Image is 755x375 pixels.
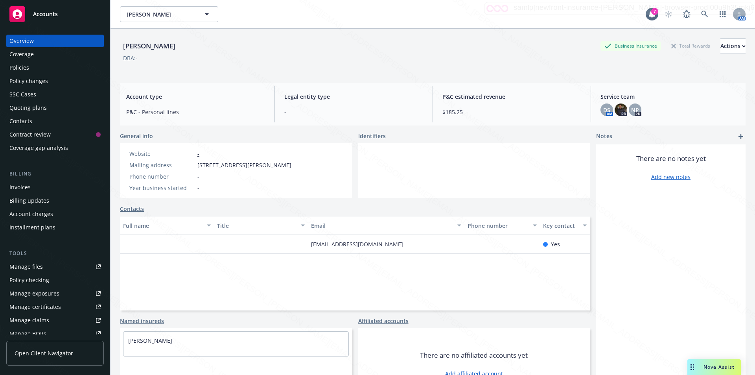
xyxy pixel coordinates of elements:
div: Business Insurance [600,41,661,51]
div: Overview [9,35,34,47]
span: - [217,240,219,248]
span: - [284,108,423,116]
a: Invoices [6,181,104,194]
a: Coverage [6,48,104,61]
span: $185.25 [442,108,581,116]
div: Actions [720,39,746,54]
div: Mailing address [129,161,194,169]
a: Contract review [6,128,104,141]
img: photo [615,103,627,116]
a: Policy checking [6,274,104,286]
a: Account charges [6,208,104,220]
div: Total Rewards [667,41,714,51]
div: Policy changes [9,75,48,87]
a: Contacts [120,205,144,213]
span: NP [631,106,639,114]
a: Contacts [6,115,104,127]
div: Quoting plans [9,102,47,114]
a: Billing updates [6,194,104,207]
div: 7 [651,8,658,15]
div: Manage files [9,260,43,273]
span: Account type [126,92,265,101]
button: Title [214,216,308,235]
div: Phone number [468,222,528,230]
div: Invoices [9,181,31,194]
span: Accounts [33,11,58,17]
span: General info [120,132,153,140]
span: [PERSON_NAME] [127,10,195,18]
div: Coverage gap analysis [9,142,68,154]
div: Manage certificates [9,301,61,313]
div: Manage claims [9,314,49,327]
a: add [736,132,746,141]
a: Accounts [6,3,104,25]
div: Phone number [129,172,194,181]
a: Affiliated accounts [358,317,409,325]
a: Add new notes [651,173,691,181]
button: Key contact [540,216,590,235]
div: Contacts [9,115,32,127]
a: [PERSON_NAME] [128,337,172,344]
span: Open Client Navigator [15,349,73,357]
div: Drag to move [687,359,697,375]
button: [PERSON_NAME] [120,6,218,22]
a: Manage claims [6,314,104,327]
a: Installment plans [6,221,104,234]
span: P&C - Personal lines [126,108,265,116]
a: Switch app [715,6,731,22]
a: Policies [6,61,104,74]
span: - [197,184,199,192]
span: - [197,172,199,181]
a: Manage files [6,260,104,273]
span: DS [603,106,610,114]
div: DBA: - [123,54,138,62]
span: - [123,240,125,248]
a: Manage BORs [6,327,104,340]
button: Phone number [464,216,540,235]
a: Report a Bug [679,6,694,22]
span: [STREET_ADDRESS][PERSON_NAME] [197,161,291,169]
a: Overview [6,35,104,47]
button: Email [308,216,464,235]
span: Service team [600,92,739,101]
a: - [468,240,476,248]
button: Full name [120,216,214,235]
a: SSC Cases [6,88,104,101]
a: Named insureds [120,317,164,325]
div: Tools [6,249,104,257]
div: Billing [6,170,104,178]
div: [PERSON_NAME] [120,41,179,51]
button: Nova Assist [687,359,741,375]
a: Manage certificates [6,301,104,313]
a: Manage exposures [6,287,104,300]
span: Identifiers [358,132,386,140]
a: - [197,150,199,157]
div: SSC Cases [9,88,36,101]
div: Coverage [9,48,34,61]
a: Start snowing [661,6,676,22]
a: [EMAIL_ADDRESS][DOMAIN_NAME] [311,240,409,248]
div: Full name [123,222,202,230]
div: Year business started [129,184,194,192]
div: Policies [9,61,29,74]
div: Manage exposures [9,287,59,300]
a: Coverage gap analysis [6,142,104,154]
button: Actions [720,38,746,54]
span: There are no notes yet [636,154,706,163]
span: Notes [596,132,612,141]
div: Manage BORs [9,327,46,340]
a: Policy changes [6,75,104,87]
div: Title [217,222,296,230]
div: Policy checking [9,274,49,286]
a: Search [697,6,713,22]
span: Legal entity type [284,92,423,101]
span: There are no affiliated accounts yet [420,351,528,360]
div: Account charges [9,208,53,220]
span: P&C estimated revenue [442,92,581,101]
div: Email [311,222,453,230]
span: Yes [551,240,560,248]
div: Installment plans [9,221,55,234]
a: Quoting plans [6,102,104,114]
div: Billing updates [9,194,49,207]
